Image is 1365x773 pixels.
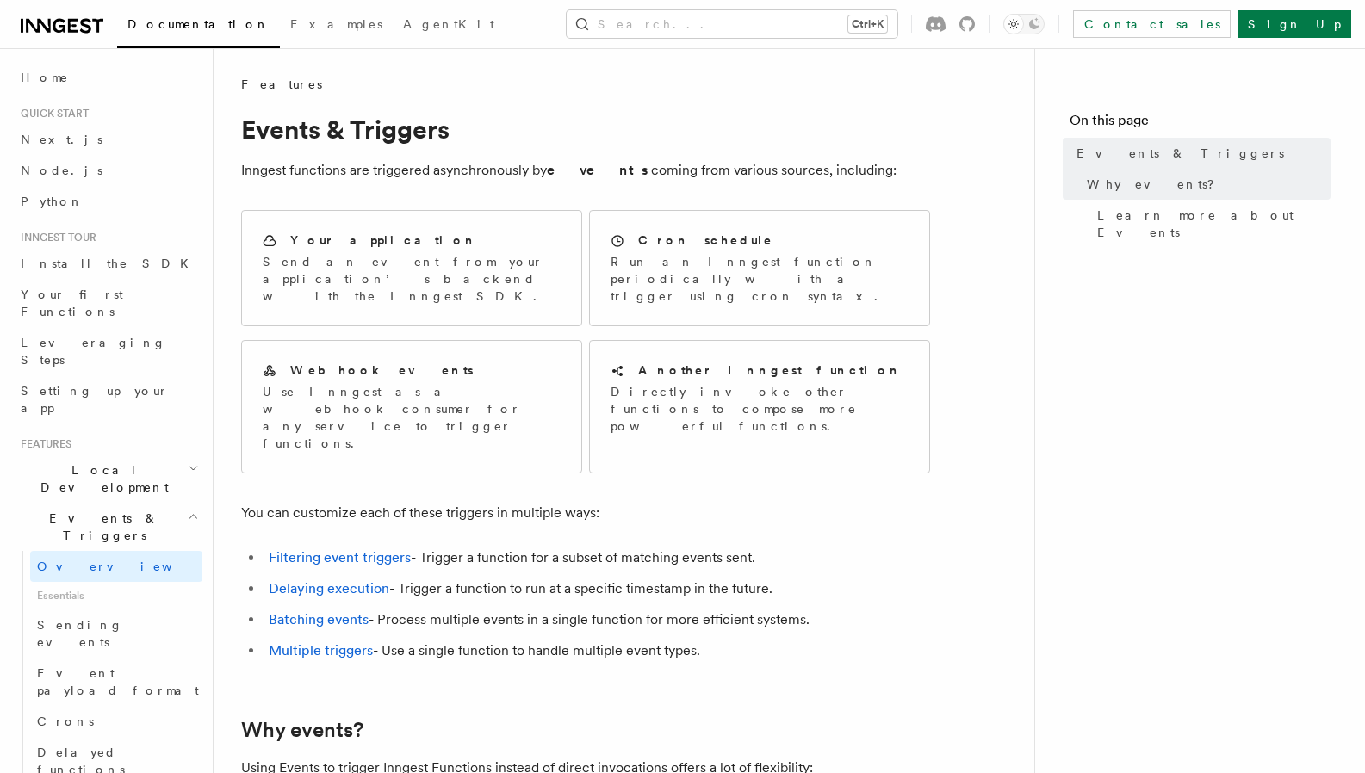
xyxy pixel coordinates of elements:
p: You can customize each of these triggers in multiple ways: [241,501,930,525]
p: Use Inngest as a webhook consumer for any service to trigger functions. [263,383,561,452]
button: Search...Ctrl+K [567,10,897,38]
a: Python [14,186,202,217]
a: Your applicationSend an event from your application’s backend with the Inngest SDK. [241,210,582,326]
a: Learn more about Events [1090,200,1331,248]
span: Why events? [1087,176,1226,193]
span: Essentials [30,582,202,609]
span: Examples [290,17,382,31]
a: Leveraging Steps [14,327,202,375]
span: Sending events [37,618,123,649]
a: Your first Functions [14,279,202,327]
a: Filtering event triggers [269,549,411,566]
a: Node.js [14,155,202,186]
a: Why events? [1080,169,1331,200]
span: AgentKit [403,17,494,31]
span: Learn more about Events [1097,207,1331,241]
span: Local Development [14,461,188,496]
span: Quick start [14,107,89,121]
span: Install the SDK [21,257,199,270]
a: Sign Up [1238,10,1351,38]
h4: On this page [1070,110,1331,138]
a: Delaying execution [269,580,389,597]
h2: Cron schedule [638,232,773,249]
span: Python [21,195,84,208]
a: Home [14,62,202,93]
a: Another Inngest functionDirectly invoke other functions to compose more powerful functions. [589,340,930,473]
span: Event payload format [37,666,199,697]
span: Features [14,437,71,451]
span: Leveraging Steps [21,336,166,367]
li: - Use a single function to handle multiple event types. [264,639,930,663]
a: Contact sales [1073,10,1231,38]
p: Run an Inngest function periodically with a trigger using cron syntax. [611,253,909,305]
a: Event payload format [30,658,202,706]
a: Why events? [241,718,363,742]
button: Local Development [14,455,202,503]
p: Directly invoke other functions to compose more powerful functions. [611,383,909,435]
button: Toggle dark mode [1003,14,1045,34]
span: Setting up your app [21,384,169,415]
a: Sending events [30,609,202,658]
a: Events & Triggers [1070,138,1331,169]
p: Send an event from your application’s backend with the Inngest SDK. [263,253,561,305]
a: Examples [280,5,393,46]
li: - Trigger a function to run at a specific timestamp in the future. [264,577,930,601]
a: Multiple triggers [269,642,373,659]
button: Events & Triggers [14,503,202,551]
a: Overview [30,551,202,582]
span: Your first Functions [21,288,123,318]
a: Cron scheduleRun an Inngest function periodically with a trigger using cron syntax. [589,210,930,326]
h1: Events & Triggers [241,114,930,145]
a: Crons [30,706,202,737]
p: Inngest functions are triggered asynchronously by coming from various sources, including: [241,158,930,182]
strong: events [547,162,651,178]
span: Documentation [127,17,270,31]
span: Next.js [21,133,102,146]
span: Inngest tour [14,231,96,244]
a: Next.js [14,124,202,155]
li: - Process multiple events in a single function for more efficient systems. [264,608,930,632]
h2: Webhook events [290,362,474,379]
a: Webhook eventsUse Inngest as a webhook consumer for any service to trigger functions. [241,340,582,473]
li: - Trigger a function for a subset of matching events sent. [264,546,930,570]
kbd: Ctrl+K [848,15,887,33]
span: Home [21,69,69,86]
span: Crons [37,714,94,728]
a: Documentation [117,5,280,48]
span: Overview [37,560,214,573]
span: Events & Triggers [14,510,188,544]
span: Node.js [21,164,102,177]
a: AgentKit [393,5,505,46]
span: Events & Triggers [1076,145,1284,162]
h2: Another Inngest function [638,362,902,379]
span: Features [241,76,322,93]
a: Batching events [269,611,369,628]
a: Setting up your app [14,375,202,424]
h2: Your application [290,232,477,249]
a: Install the SDK [14,248,202,279]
